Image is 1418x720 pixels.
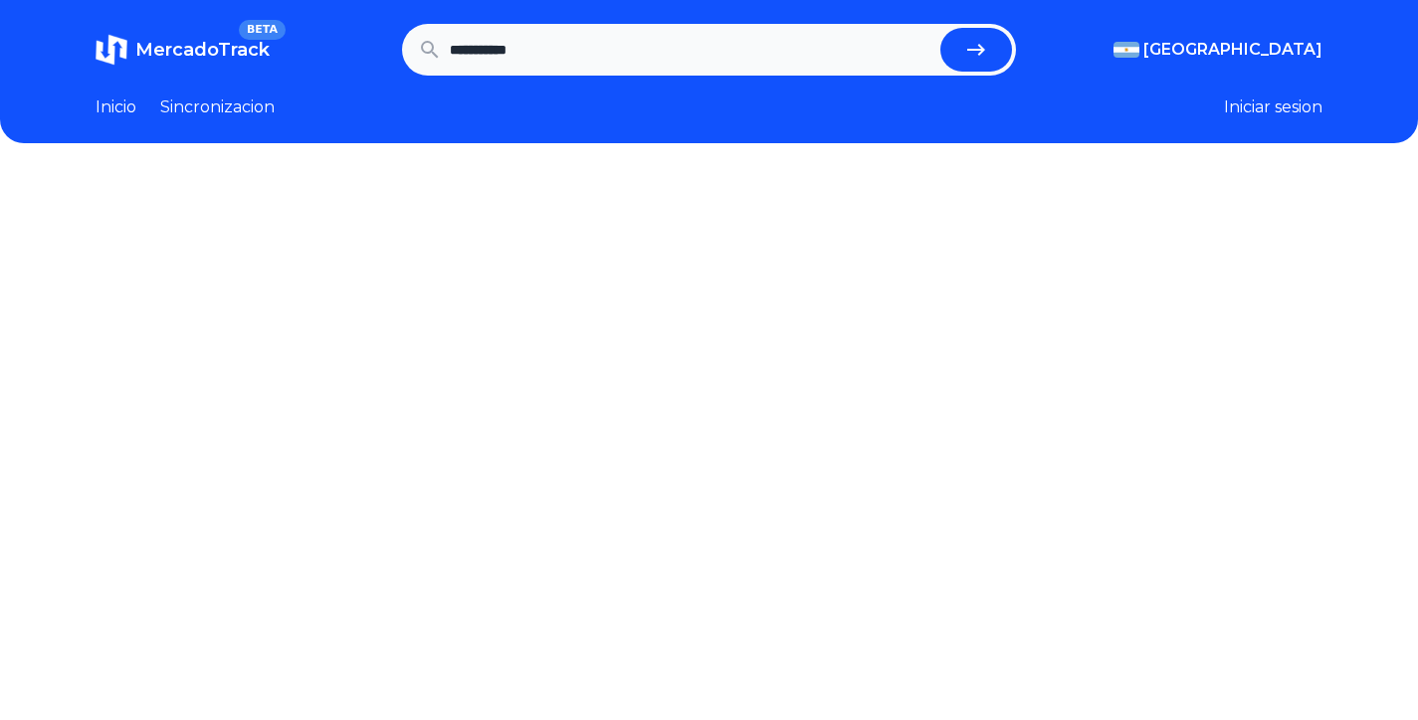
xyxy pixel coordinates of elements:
[1143,38,1322,62] span: [GEOGRAPHIC_DATA]
[160,95,275,119] a: Sincronizacion
[1114,38,1322,62] button: [GEOGRAPHIC_DATA]
[1114,42,1139,58] img: Argentina
[239,20,286,40] span: BETA
[96,34,270,66] a: MercadoTrackBETA
[1224,95,1322,119] button: Iniciar sesion
[135,39,270,61] span: MercadoTrack
[96,95,136,119] a: Inicio
[96,34,127,66] img: MercadoTrack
